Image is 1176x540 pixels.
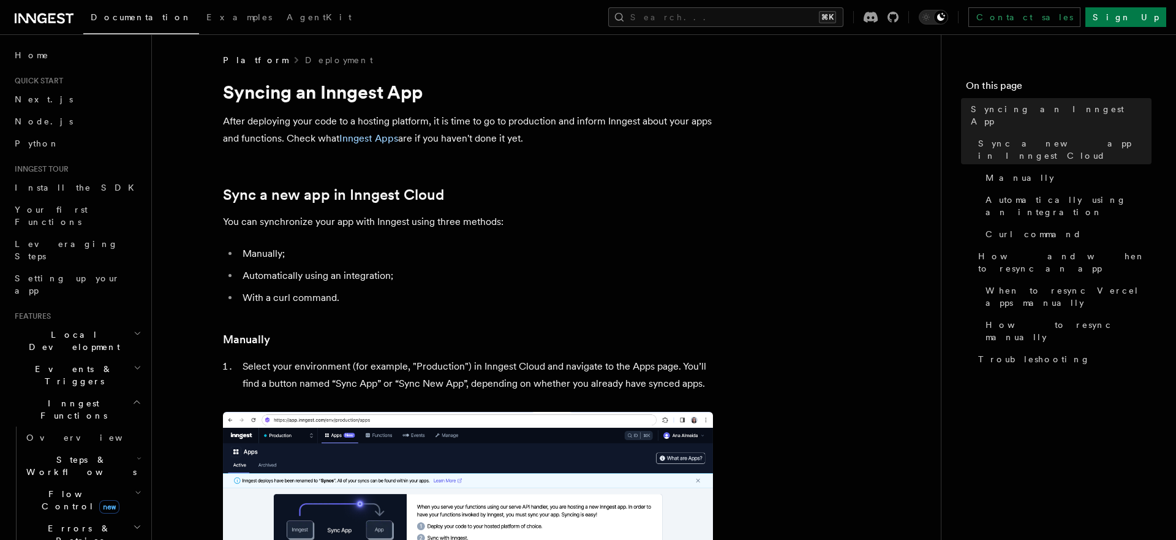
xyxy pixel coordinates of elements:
a: Deployment [305,54,373,66]
a: Curl command [981,223,1151,245]
span: Syncing an Inngest App [971,103,1151,127]
a: Inngest Apps [339,132,398,144]
a: Node.js [10,110,144,132]
span: Leveraging Steps [15,239,118,261]
li: Manually; [239,245,713,262]
li: Automatically using an integration; [239,267,713,284]
span: Documentation [91,12,192,22]
h4: On this page [966,78,1151,98]
button: Toggle dark mode [919,10,948,25]
a: AgentKit [279,4,359,33]
span: Examples [206,12,272,22]
li: Select your environment (for example, "Production") in Inngest Cloud and navigate to the Apps pag... [239,358,713,392]
a: How to resync manually [981,314,1151,348]
span: Setting up your app [15,273,120,295]
span: Platform [223,54,288,66]
a: Manually [981,167,1151,189]
span: Inngest tour [10,164,69,174]
a: How and when to resync an app [973,245,1151,280]
a: Syncing an Inngest App [966,98,1151,132]
span: Local Development [10,329,134,353]
li: With a curl command. [239,289,713,306]
span: Next.js [15,94,73,104]
a: Python [10,132,144,154]
a: Home [10,44,144,66]
span: When to resync Vercel apps manually [986,284,1151,309]
span: Manually [986,172,1054,184]
span: Python [15,139,59,148]
span: Troubleshooting [978,353,1090,365]
span: How to resync manually [986,319,1151,343]
span: Overview [26,433,153,443]
span: Automatically using an integration [986,194,1151,218]
span: Curl command [986,228,1082,240]
span: Install the SDK [15,183,141,192]
a: When to resync Vercel apps manually [981,280,1151,314]
span: Sync a new app in Inngest Cloud [978,137,1151,162]
span: new [99,500,119,514]
button: Local Development [10,324,144,358]
a: Manually [223,331,270,348]
span: Events & Triggers [10,363,134,387]
button: Events & Triggers [10,358,144,392]
a: Examples [199,4,279,33]
a: Setting up your app [10,267,144,302]
h1: Syncing an Inngest App [223,81,713,103]
a: Sync a new app in Inngest Cloud [973,132,1151,167]
a: Contact sales [968,7,1080,27]
button: Inngest Functions [10,392,144,427]
span: Your first Functions [15,205,88,227]
span: Flow Control [21,488,135,512]
span: How and when to resync an app [978,250,1151,275]
a: Overview [21,427,144,449]
span: Inngest Functions [10,397,132,422]
a: Sync a new app in Inngest Cloud [223,186,444,203]
button: Flow Controlnew [21,483,144,517]
a: Leveraging Steps [10,233,144,267]
a: Troubleshooting [973,348,1151,370]
p: After deploying your code to a hosting platform, it is time to go to production and inform Innges... [223,113,713,147]
span: Home [15,49,49,61]
span: AgentKit [287,12,352,22]
button: Steps & Workflows [21,449,144,483]
span: Steps & Workflows [21,454,137,478]
a: Your first Functions [10,199,144,233]
a: Sign Up [1085,7,1166,27]
a: Install the SDK [10,177,144,199]
a: Next.js [10,88,144,110]
span: Node.js [15,116,73,126]
button: Search...⌘K [608,7,843,27]
span: Quick start [10,76,63,86]
kbd: ⌘K [819,11,836,23]
p: You can synchronize your app with Inngest using three methods: [223,213,713,230]
span: Features [10,311,51,321]
a: Documentation [83,4,199,34]
a: Automatically using an integration [981,189,1151,223]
